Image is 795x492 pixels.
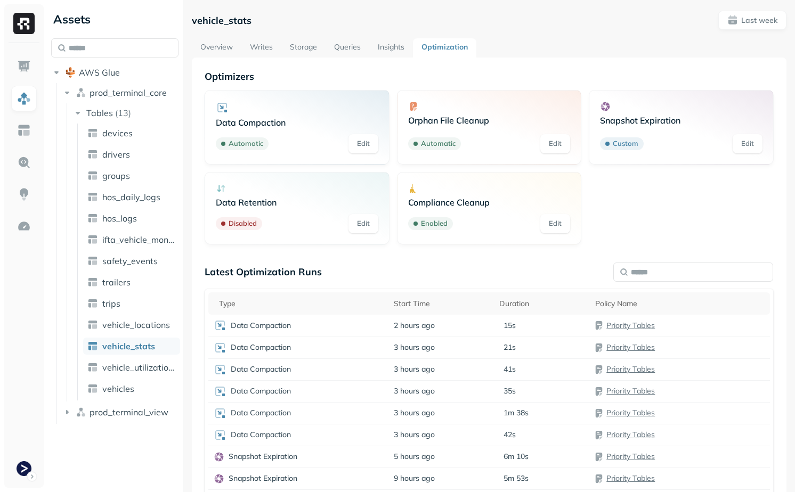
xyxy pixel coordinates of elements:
img: Asset Explorer [17,124,31,137]
span: 9 hours ago [394,473,435,483]
p: Automatic [421,138,456,149]
span: 3 hours ago [394,430,435,440]
span: vehicles [102,383,134,394]
p: Data Compaction [216,117,378,128]
span: hos_daily_logs [102,192,160,202]
img: table [87,170,98,181]
div: Assets [51,11,179,28]
img: table [87,149,98,160]
img: table [87,319,98,330]
a: trailers [83,274,180,291]
div: Start Time [394,299,489,309]
a: Priority Tables [606,430,655,439]
p: vehicle_stats [192,14,252,27]
span: 3 hours ago [394,342,435,352]
span: vehicle_utilization_day [102,362,176,373]
img: Terminal [17,461,31,476]
a: hos_logs [83,210,180,227]
img: table [87,341,98,351]
p: 21s [504,342,516,352]
a: vehicle_locations [83,316,180,333]
p: Data Compaction [231,364,291,374]
a: safety_events [83,252,180,269]
button: prod_terminal_view [62,404,179,421]
a: Edit [540,214,570,233]
button: Last week [718,11,786,30]
a: trips [83,295,180,312]
span: 3 hours ago [394,364,435,374]
a: Storage [281,38,326,58]
span: AWS Glue [79,67,120,78]
p: 41s [504,364,516,374]
a: vehicle_utilization_day [83,359,180,376]
p: Snapshot Expiration [600,115,762,126]
a: devices [83,125,180,142]
p: 6m 10s [504,452,529,462]
div: Duration [499,299,585,309]
p: Data Retention [216,197,378,208]
img: table [87,383,98,394]
span: 2 hours ago [394,321,435,331]
p: Snapshot Expiration [229,452,297,462]
span: 5 hours ago [394,452,435,462]
img: namespace [76,407,86,417]
p: 35s [504,386,516,396]
span: 3 hours ago [394,408,435,418]
a: Writes [241,38,281,58]
a: vehicles [83,380,180,397]
a: Priority Tables [606,321,655,330]
p: 42s [504,430,516,440]
a: Edit [733,134,762,153]
a: drivers [83,146,180,163]
p: Orphan File Cleanup [408,115,571,126]
img: table [87,362,98,373]
a: Priority Tables [606,342,655,352]
img: table [87,192,98,202]
a: ifta_vehicle_months [83,231,180,248]
a: Edit [348,134,378,153]
div: Type [219,299,383,309]
button: prod_terminal_core [62,84,179,101]
p: Compliance Cleanup [408,197,571,208]
div: Policy Name [595,299,765,309]
a: vehicle_stats [83,338,180,355]
button: AWS Glue [51,64,179,81]
span: hos_logs [102,213,137,224]
span: vehicle_stats [102,341,155,351]
p: 5m 53s [504,473,529,483]
a: groups [83,167,180,184]
img: table [87,213,98,224]
p: Custom [613,138,638,149]
img: namespace [76,87,86,98]
span: prod_terminal_core [90,87,167,98]
img: root [65,67,76,78]
img: Dashboard [17,60,31,73]
a: Priority Tables [606,386,655,396]
img: Insights [17,187,31,201]
a: Queries [326,38,369,58]
p: Data Compaction [231,408,291,418]
span: 3 hours ago [394,386,435,396]
p: 1m 38s [504,408,529,418]
p: Optimizers [205,70,774,83]
span: groups [102,170,130,181]
p: Disabled [229,218,257,229]
a: hos_daily_logs [83,188,180,206]
p: Data Compaction [231,342,291,352]
img: Optimization [17,219,31,233]
img: table [87,298,98,309]
span: vehicle_locations [102,319,170,330]
img: table [87,128,98,138]
p: Automatic [229,138,263,149]
img: table [87,256,98,266]
a: Edit [540,134,570,153]
p: Enabled [421,218,448,229]
img: table [87,277,98,288]
a: Priority Tables [606,473,655,483]
a: Priority Tables [606,408,655,417]
button: Tables(13) [72,104,180,121]
p: ( 13 ) [115,108,131,118]
span: trailers [102,277,131,288]
span: prod_terminal_view [90,407,168,417]
p: Last week [741,15,777,26]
